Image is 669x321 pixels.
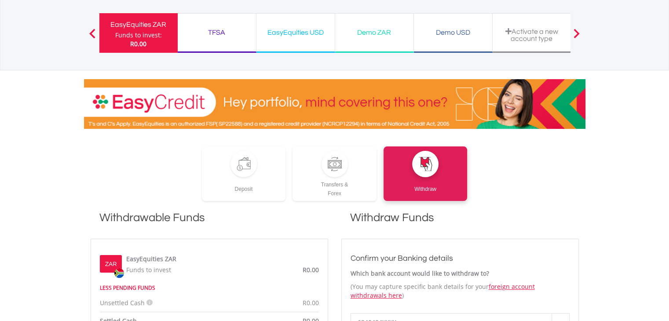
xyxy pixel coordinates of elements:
a: Withdraw [384,146,468,201]
div: Deposit [202,177,286,193]
img: EasyCredit Promotion Banner [84,79,585,129]
h1: Withdrawable Funds [91,210,328,234]
span: R0.00 [130,40,146,48]
h1: Withdraw Funds [341,210,579,234]
div: Withdraw [384,177,468,193]
span: Unsettled Cash [100,299,145,307]
strong: LESS PENDING FUNDS [100,284,155,292]
div: Demo ZAR [340,26,408,39]
a: foreign account withdrawals here [351,282,535,299]
div: EasyEquities USD [262,26,329,39]
h3: Confirm your Banking details [351,252,570,265]
a: Transfers &Forex [292,146,377,201]
div: TFSA [183,26,251,39]
div: EasyEquities ZAR [105,18,172,31]
label: ZAR [105,260,117,269]
div: Funds to invest: [115,31,162,40]
div: Activate a new account type [498,28,566,42]
div: Demo USD [419,26,487,39]
img: zar.png [114,268,124,278]
strong: Which bank account would like to withdraw to? [351,269,489,277]
a: Deposit [202,146,286,201]
span: Funds to invest [126,266,171,274]
label: EasyEquities ZAR [126,255,176,263]
span: R0.00 [303,266,319,274]
div: Transfers & Forex [292,177,377,198]
p: (You may capture specific bank details for your ) [351,282,570,300]
span: R0.00 [303,299,319,307]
